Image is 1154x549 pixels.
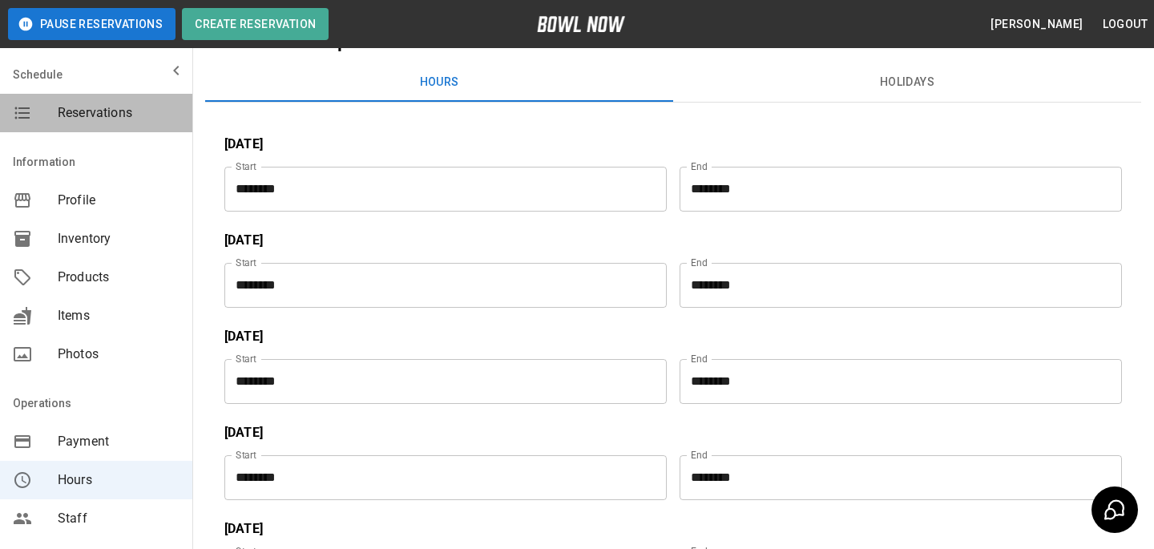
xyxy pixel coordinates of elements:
[224,359,656,404] input: Choose time, selected time is 9:00 AM
[224,423,1122,442] p: [DATE]
[224,455,656,500] input: Choose time, selected time is 9:00 AM
[537,16,625,32] img: logo
[224,519,1122,539] p: [DATE]
[58,345,180,364] span: Photos
[984,10,1089,39] button: [PERSON_NAME]
[205,63,1141,102] div: basic tabs example
[691,352,708,365] label: End
[58,268,180,287] span: Products
[680,263,1111,308] input: Choose time, selected time is 10:00 PM
[680,167,1111,212] input: Choose time, selected time is 10:00 PM
[58,470,180,490] span: Hours
[691,448,708,462] label: End
[58,432,180,451] span: Payment
[1096,10,1154,39] button: Logout
[680,359,1111,404] input: Choose time, selected time is 11:00 PM
[58,191,180,210] span: Profile
[8,8,176,40] button: Pause Reservations
[224,327,1122,346] p: [DATE]
[224,263,656,308] input: Choose time, selected time is 9:00 AM
[691,256,708,269] label: End
[236,159,256,173] label: Start
[58,509,180,528] span: Staff
[182,8,329,40] button: Create Reservation
[224,167,656,212] input: Choose time, selected time is 12:00 AM
[236,256,256,269] label: Start
[58,103,180,123] span: Reservations
[205,63,673,102] button: Hours
[224,135,1122,154] p: [DATE]
[58,306,180,325] span: Items
[58,229,180,248] span: Inventory
[680,455,1111,500] input: Choose time, selected time is 10:00 PM
[236,448,256,462] label: Start
[691,159,708,173] label: End
[673,63,1141,102] button: Holidays
[236,352,256,365] label: Start
[224,231,1122,250] p: [DATE]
